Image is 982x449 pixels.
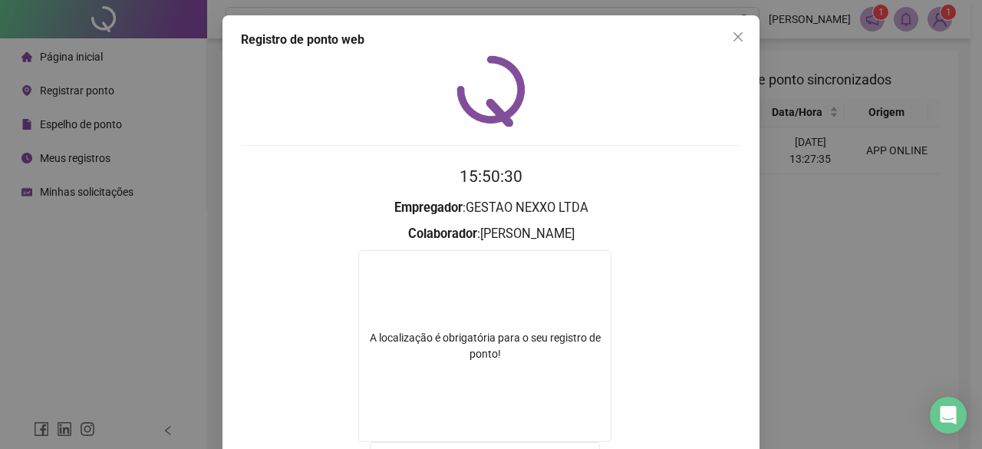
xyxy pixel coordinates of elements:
h3: : [PERSON_NAME] [241,224,741,244]
button: Close [726,25,750,49]
strong: Colaborador [408,226,477,241]
div: Registro de ponto web [241,31,741,49]
h3: : GESTAO NEXXO LTDA [241,198,741,218]
img: QRPoint [456,55,526,127]
span: close [732,31,744,43]
strong: Empregador [394,200,463,215]
time: 15:50:30 [460,167,522,186]
div: Open Intercom Messenger [930,397,967,434]
div: A localização é obrigatória para o seu registro de ponto! [359,330,611,362]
